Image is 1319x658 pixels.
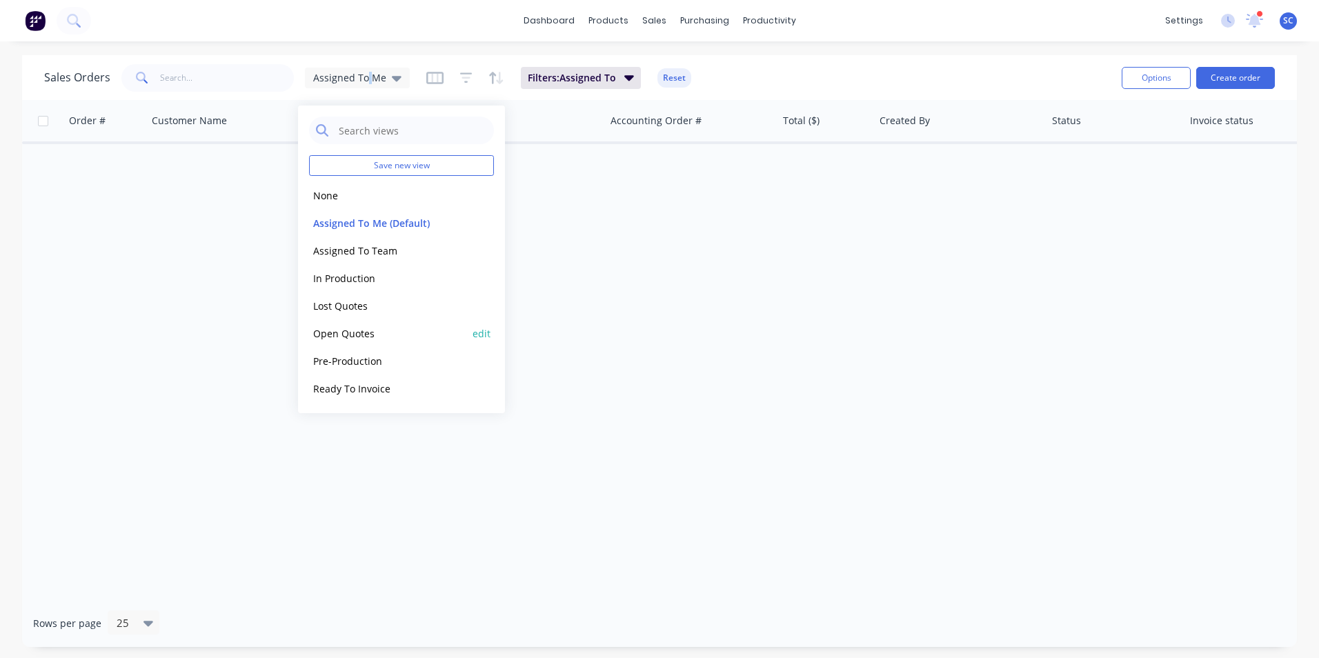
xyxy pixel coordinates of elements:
span: SC [1283,14,1293,27]
img: Factory [25,10,46,31]
button: Assigned To Team [309,243,466,259]
button: Open Quotes [309,326,466,341]
button: Options [1122,67,1191,89]
span: Rows per page [33,617,101,630]
h1: Sales Orders [44,71,110,84]
div: Created By [880,114,930,128]
button: Filters:Assigned To [521,67,641,89]
span: Filters: Assigned To [528,71,616,85]
button: Pre-Production [309,353,466,369]
a: dashboard [517,10,582,31]
button: Ready To Invoice [309,381,466,397]
input: Search... [160,64,295,92]
div: Accounting Order # [611,114,702,128]
span: Assigned To Me [313,70,386,85]
div: Order # [69,114,106,128]
div: products [582,10,635,31]
div: productivity [736,10,803,31]
button: edit [473,326,490,341]
button: Save new view [309,155,494,176]
div: settings [1158,10,1210,31]
div: Status [1052,114,1081,128]
button: In Production [309,270,466,286]
div: Invoice status [1190,114,1253,128]
button: None [309,188,466,203]
div: sales [635,10,673,31]
div: Customer Name [152,114,227,128]
button: Reset [657,68,691,88]
button: Create order [1196,67,1275,89]
input: Search views [337,117,487,144]
div: purchasing [673,10,736,31]
button: Lost Quotes [309,298,466,314]
div: Total ($) [783,114,820,128]
button: Assigned To Me (Default) [309,215,466,231]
